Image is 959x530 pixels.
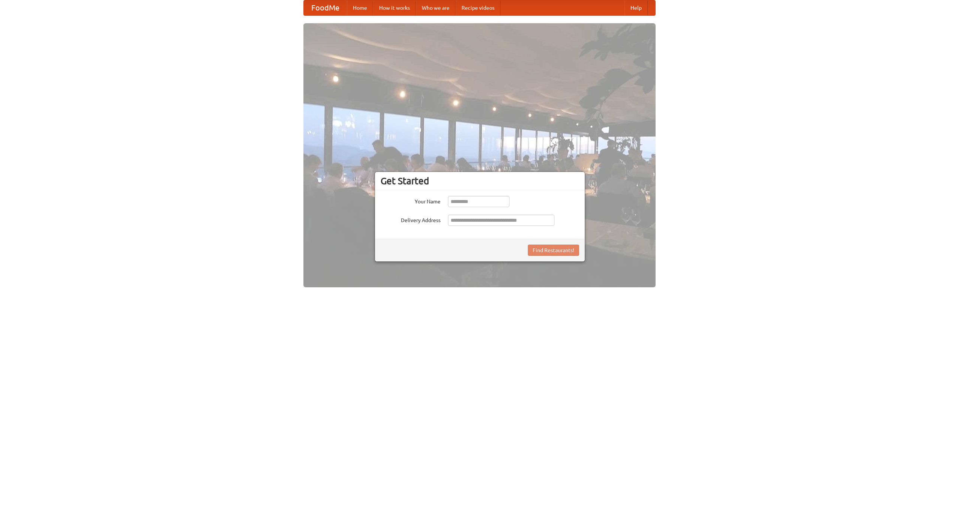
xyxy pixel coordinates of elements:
label: Delivery Address [381,215,441,224]
label: Your Name [381,196,441,205]
a: FoodMe [304,0,347,15]
h3: Get Started [381,175,579,187]
button: Find Restaurants! [528,245,579,256]
a: Help [624,0,648,15]
a: How it works [373,0,416,15]
a: Recipe videos [456,0,500,15]
a: Home [347,0,373,15]
a: Who we are [416,0,456,15]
